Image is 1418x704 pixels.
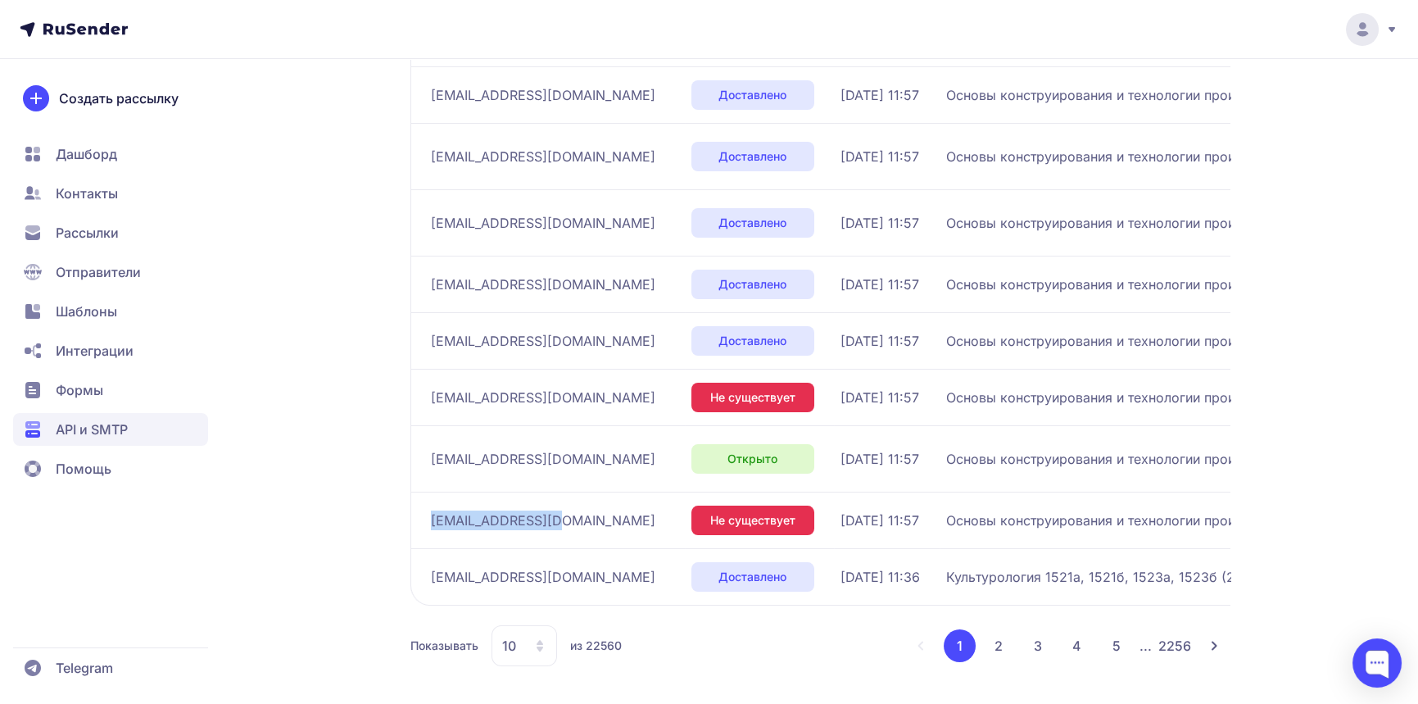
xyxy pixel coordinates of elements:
[56,420,128,439] span: API и SMTP
[502,636,516,656] span: 10
[840,449,919,469] span: [DATE] 11:57
[410,638,478,654] span: Показывать
[840,388,919,407] span: [DATE] 11:57
[570,638,622,654] span: из 22560
[718,215,786,231] span: Доставлено
[56,459,111,479] span: Помощь
[946,275,1356,294] span: Основы конструирования и технологии производства радиоэлектронных систем 3334 (25/26): Декомпозиц...
[946,511,1356,530] span: Основы конструирования и технологии производства радиоэлектронных систем 3334 (25/26): Декомпозиц...
[431,85,655,105] span: [EMAIL_ADDRESS][DOMAIN_NAME]
[431,511,655,530] span: [EMAIL_ADDRESS][DOMAIN_NAME]
[710,389,795,406] span: Не существует
[946,213,1356,233] span: Основы конструирования и технологии производства радиоэлектронных систем 3334 (25/26): Декомпозиц...
[946,147,1356,166] span: Основы конструирования и технологии производства радиоэлектронных систем 3334 (25/26): Декомпозиц...
[431,449,655,469] span: [EMAIL_ADDRESS][DOMAIN_NAME]
[56,223,119,243] span: Рассылки
[59,89,179,108] span: Создать рассылку
[56,658,113,678] span: Telegram
[56,262,141,282] span: Отправители
[1061,629,1094,662] button: 4
[727,451,777,467] span: Открыто
[56,341,134,361] span: Интеграции
[840,213,919,233] span: [DATE] 11:57
[944,629,976,662] button: 1
[431,388,655,407] span: [EMAIL_ADDRESS][DOMAIN_NAME]
[840,85,919,105] span: [DATE] 11:57
[1139,638,1152,654] span: ...
[56,184,118,203] span: Контакты
[1158,629,1191,662] button: 2256
[840,567,920,587] span: [DATE] 11:36
[431,213,655,233] span: [EMAIL_ADDRESS][DOMAIN_NAME]
[710,512,795,529] span: Не существует
[718,333,786,349] span: Доставлено
[946,449,1356,469] span: Основы конструирования и технологии производства радиоэлектронных систем 3334 (25/26): Декомпозиц...
[946,567,1344,587] span: Культурология 1521а, 1521б, 1523а, 1523б (25/26): семинар 2
[840,275,919,294] span: [DATE] 11:57
[56,144,117,164] span: Дашборд
[718,276,786,293] span: Доставлено
[718,87,786,103] span: Доставлено
[946,331,1356,351] span: Основы конструирования и технологии производства радиоэлектронных систем 3334 (25/26): Декомпозиц...
[1100,629,1133,662] button: 5
[431,331,655,351] span: [EMAIL_ADDRESS][DOMAIN_NAME]
[982,629,1015,662] button: 2
[840,147,919,166] span: [DATE] 11:57
[431,275,655,294] span: [EMAIL_ADDRESS][DOMAIN_NAME]
[13,652,208,684] a: Telegram
[946,85,1356,105] span: Основы конструирования и технологии производства радиоэлектронных систем 3334 (25/26): Декомпозиц...
[718,569,786,585] span: Доставлено
[946,388,1356,407] span: Основы конструирования и технологии производства радиоэлектронных систем 3334 (25/26): Декомпозиц...
[56,380,103,400] span: Формы
[718,148,786,165] span: Доставлено
[431,147,655,166] span: [EMAIL_ADDRESS][DOMAIN_NAME]
[56,302,117,321] span: Шаблоны
[840,511,919,530] span: [DATE] 11:57
[431,567,655,587] span: [EMAIL_ADDRESS][DOMAIN_NAME]
[840,331,919,351] span: [DATE] 11:57
[1022,629,1054,662] button: 3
